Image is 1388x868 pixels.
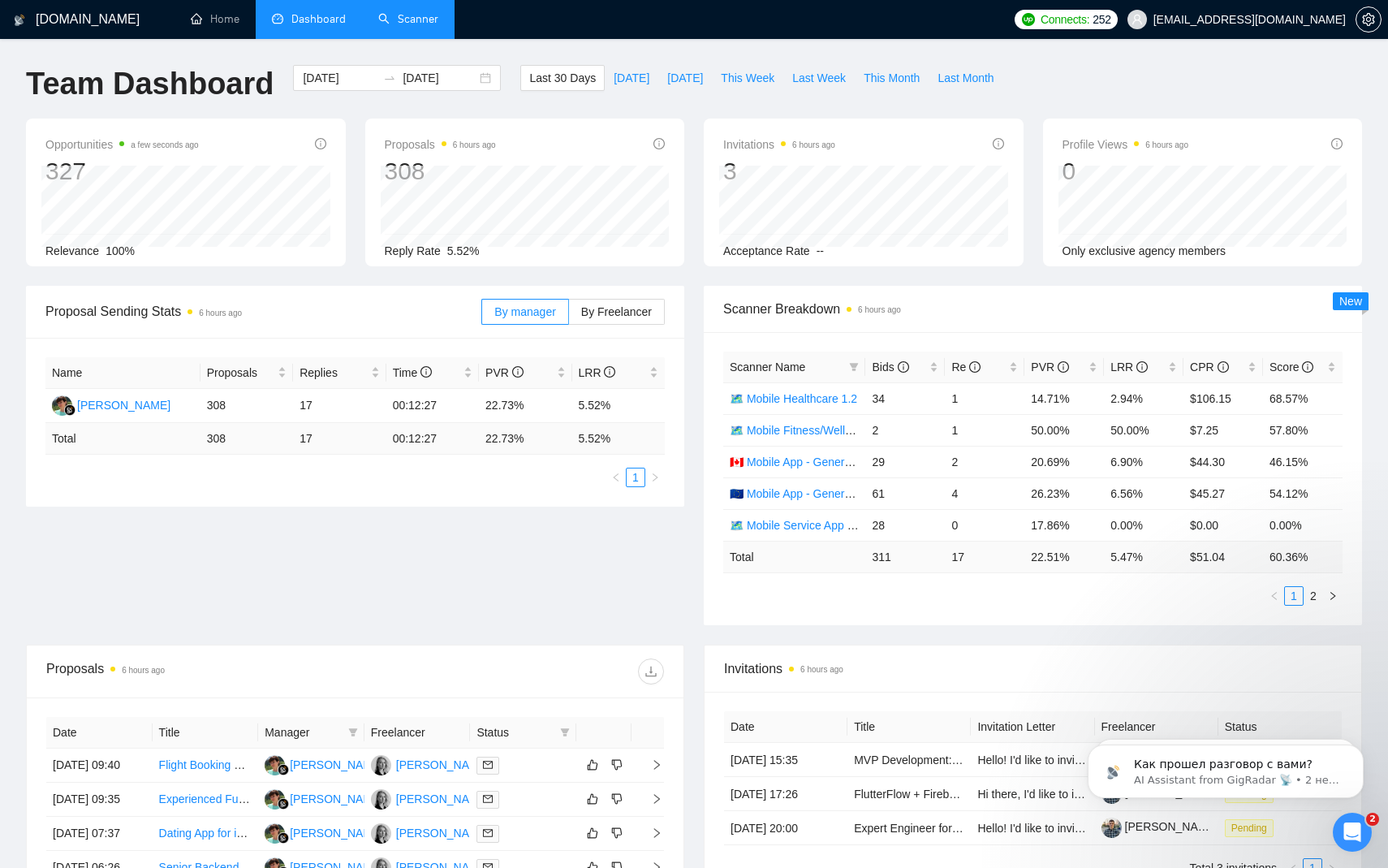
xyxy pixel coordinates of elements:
span: 2 [1366,813,1379,826]
img: AM [52,395,72,416]
td: $44.30 [1183,446,1263,477]
span: info-circle [315,138,326,149]
span: filter [345,720,361,745]
li: Previous Page [1265,586,1284,606]
span: filter [560,728,570,737]
div: 3 [723,156,835,187]
span: info-circle [993,138,1004,149]
td: 311 [865,541,945,572]
div: [PERSON_NAME] [290,790,383,808]
td: 5.52% [572,389,666,423]
button: download [638,659,664,684]
span: Dashboard [291,12,346,26]
button: right [645,468,665,487]
a: FlutterFlow + Firebase Expert Needed to Optimise Beta App [854,788,1156,801]
input: End date [403,69,476,87]
td: 29 [865,446,945,477]
span: info-circle [1331,138,1343,149]
td: 60.36 % [1263,541,1343,572]
div: 327 [45,156,199,187]
td: MVP Development: “Qodeup-Style” QR Menu + Table Payment [847,743,971,777]
img: gigradar-bm.png [64,404,75,416]
iframe: Intercom live chat [1333,813,1372,852]
th: Title [153,717,259,749]
span: dislike [611,827,623,840]
span: LRR [1110,361,1148,374]
td: 1 [945,414,1024,446]
span: Replies [300,364,367,382]
span: info-circle [1136,361,1148,373]
td: 50.00% [1024,414,1104,446]
time: 6 hours ago [800,665,843,674]
img: AM [265,755,285,775]
a: Flight Booking Mobile App UI/UX Design [159,758,363,771]
button: dislike [607,789,627,809]
span: Reply Rate [385,244,441,257]
td: 6.56% [1104,477,1183,509]
span: dashboard [272,13,283,24]
button: dislike [607,755,627,775]
span: This Month [864,69,920,87]
span: Proposals [385,135,496,154]
a: AM[PERSON_NAME] [52,398,170,411]
div: [PERSON_NAME] [396,824,489,842]
span: Profile Views [1063,135,1189,154]
div: [PERSON_NAME] [290,756,383,774]
th: Date [46,717,153,749]
button: Last Month [929,65,1002,91]
button: like [583,789,602,809]
li: 1 [626,468,645,487]
span: info-circle [420,366,432,378]
td: 61 [865,477,945,509]
a: AM[PERSON_NAME] [265,792,383,805]
a: searchScanner [378,12,438,26]
td: [DATE] 07:37 [46,817,153,851]
time: 6 hours ago [858,305,901,314]
button: right [1323,586,1343,606]
td: 28 [865,509,945,541]
li: Next Page [1323,586,1343,606]
a: Dating App for iOS & Android. [159,827,308,840]
span: dislike [611,758,623,771]
span: Invitations [723,135,835,154]
img: gigradar-bm.png [278,832,289,844]
span: PVR [485,366,524,379]
input: Start date [303,69,377,87]
td: $7.25 [1183,414,1263,446]
span: Opportunities [45,135,199,154]
span: Score [1269,361,1313,374]
span: to [383,71,396,84]
iframe: Intercom notifications сообщение [1063,710,1388,824]
td: 1 [945,382,1024,414]
td: Total [723,541,865,572]
a: 🇨🇦 Mobile App - General - ([PERSON_NAME] | ✅ Immediate Start) [730,456,1071,469]
span: Last Week [792,69,846,87]
span: Proposal Sending Stats [45,301,481,322]
div: 0 [1063,156,1189,187]
td: [DATE] 09:35 [46,783,153,817]
div: [PERSON_NAME] [396,756,489,774]
span: New [1339,295,1362,308]
span: dislike [611,792,623,805]
span: Relevance [45,244,99,257]
li: Previous Page [606,468,626,487]
span: filter [557,720,573,745]
button: left [1265,586,1284,606]
th: Freelancer [364,717,471,749]
img: c18Q9YpQpRE3Aqd8uPC4i-l7ZGXwES9tmKQztpbYXNxBLPP6q0XVh62qtm7KNW3Qwd [1101,818,1122,838]
span: 252 [1093,11,1110,28]
a: JK[PERSON_NAME] [371,792,489,805]
span: This Week [721,69,774,87]
td: 6.90% [1104,446,1183,477]
td: 17 [293,423,386,455]
span: Connects: [1041,11,1089,28]
span: right [650,473,660,482]
img: AM [265,823,285,844]
td: 20.69% [1024,446,1104,477]
span: right [638,759,662,771]
span: right [1328,591,1338,601]
span: Manager [265,723,342,741]
img: JK [371,789,391,810]
td: 308 [200,389,293,423]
